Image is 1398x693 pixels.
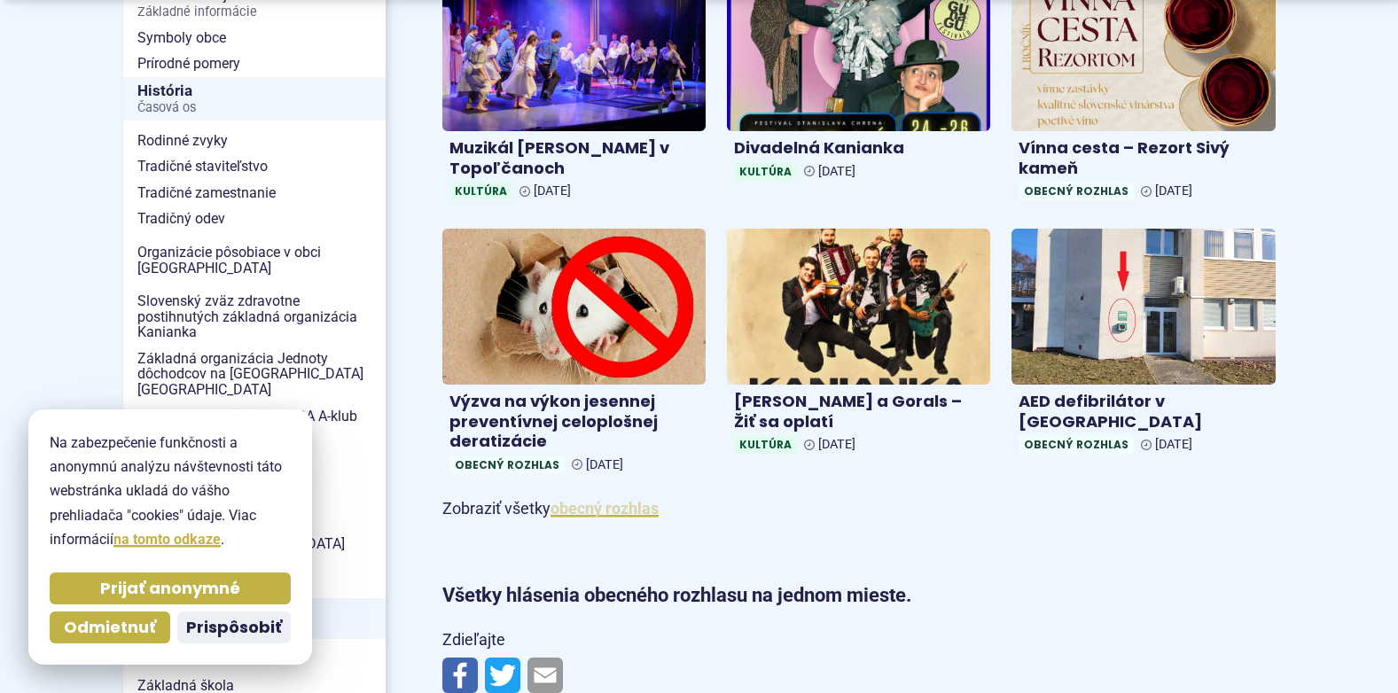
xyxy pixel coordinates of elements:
span: História [137,77,371,121]
span: Odmietnuť [64,618,156,638]
button: Odmietnuť [50,611,170,643]
span: [DATE] [586,457,623,472]
img: Zdieľať na Twitteri [485,658,520,693]
a: na tomto odkaze [113,531,221,548]
span: Tradičné zamestnanie [137,180,371,206]
a: Tradičné zamestnanie [123,180,386,206]
a: Občianske združenie KRASA A-klub Kanianka [123,403,386,445]
span: Občianske združenie KRASA A-klub Kanianka [137,403,371,445]
span: Rodinné zvyky [137,128,371,154]
span: Tradičný odev [137,206,371,232]
span: [DATE] [818,164,855,179]
span: Časová os [137,101,371,115]
a: Prírodné pomery [123,51,386,77]
a: Organizácie pôsobiace v obci [GEOGRAPHIC_DATA] [123,239,386,281]
a: Slovenský zväz zdravotne postihnutých základná organizácia Kanianka [123,288,386,346]
h4: [PERSON_NAME] a Gorals – Žiť sa oplatí [734,392,983,432]
span: Tradičné staviteľstvo [137,153,371,180]
span: [DATE] [1155,437,1192,452]
h4: Vínna cesta – Rezort Sivý kameň [1019,138,1268,178]
span: Kultúra [734,435,797,454]
strong: Všetky hlásenia obecného rozhlasu na jednom mieste. [442,584,911,606]
a: [PERSON_NAME] a Gorals – Žiť sa oplatí Kultúra [DATE] [727,229,990,461]
span: Kultúra [449,182,512,200]
span: [DATE] [534,183,571,199]
button: Prispôsobiť [177,611,291,643]
p: Na zabezpečenie funkčnosti a anonymnú analýzu návštevnosti táto webstránka ukladá do vášho prehli... [50,431,291,551]
span: Prispôsobiť [186,618,282,638]
img: Zdieľať e-mailom [527,658,563,693]
h4: Divadelná Kanianka [734,138,983,159]
a: Výzva na výkon jesennej preventívnej celoplošnej deratizácie Obecný rozhlas [DATE] [442,229,706,480]
p: Zdieľajte [442,627,1072,654]
span: Prírodné pomery [137,51,371,77]
a: AED defibrilátor v [GEOGRAPHIC_DATA] Obecný rozhlas [DATE] [1011,229,1275,461]
span: Obecný rozhlas [1019,435,1134,454]
h4: AED defibrilátor v [GEOGRAPHIC_DATA] [1019,392,1268,432]
span: Základná organizácia Jednoty dôchodcov na [GEOGRAPHIC_DATA] [GEOGRAPHIC_DATA] [137,346,371,403]
span: Kultúra [734,162,797,181]
a: HistóriaČasová os [123,77,386,121]
span: Prijať anonymné [100,579,240,599]
p: Zobraziť všetky [442,495,1276,523]
span: Slovenský zväz zdravotne postihnutých základná organizácia Kanianka [137,288,371,346]
span: Obecný rozhlas [1019,182,1134,200]
span: [DATE] [818,437,855,452]
a: Zobraziť kategóriu obecný rozhlas [551,499,659,518]
h4: Výzva na výkon jesennej preventívnej celoplošnej deratizácie [449,392,699,452]
h4: Muzikál [PERSON_NAME] v Topoľčanoch [449,138,699,178]
a: Symboly obce [123,25,386,51]
a: Tradičné staviteľstvo [123,153,386,180]
a: Tradičný odev [123,206,386,232]
img: Zdieľať na Facebooku [442,658,478,693]
a: Rodinné zvyky [123,128,386,154]
button: Prijať anonymné [50,572,291,604]
span: Organizácie pôsobiace v obci [GEOGRAPHIC_DATA] [137,239,371,281]
a: Základná organizácia Jednoty dôchodcov na [GEOGRAPHIC_DATA] [GEOGRAPHIC_DATA] [123,346,386,403]
span: Symboly obce [137,25,371,51]
span: Obecný rozhlas [449,456,565,474]
span: Základné informácie [137,5,371,19]
span: [DATE] [1155,183,1192,199]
